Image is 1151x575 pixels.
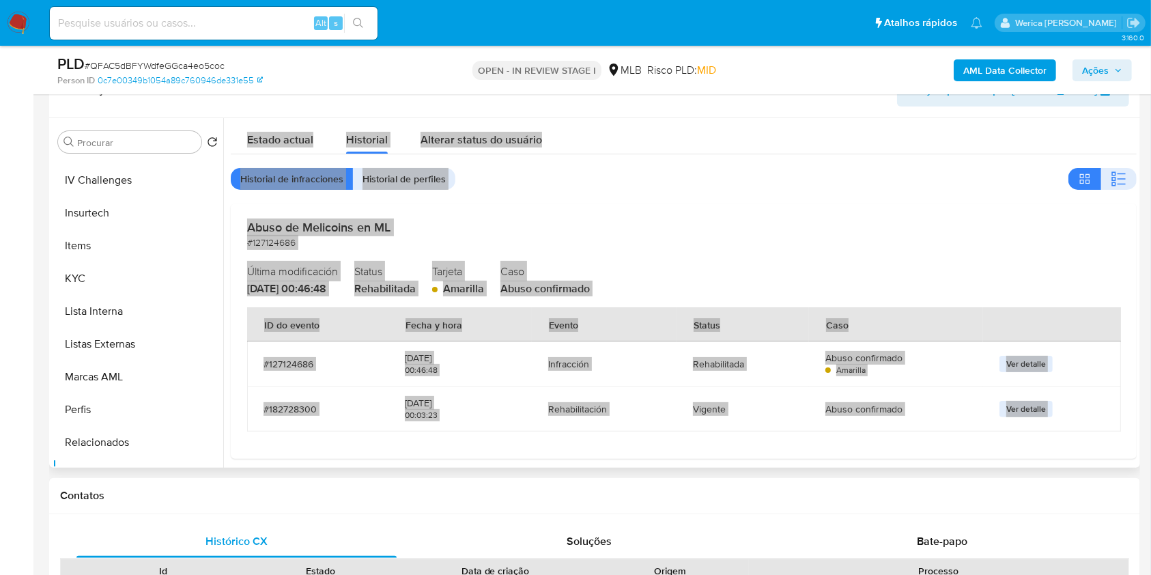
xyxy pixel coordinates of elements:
span: Alt [315,16,326,29]
button: KYC [53,262,223,295]
span: Atalhos rápidos [884,16,957,30]
p: OPEN - IN REVIEW STAGE I [472,61,601,80]
span: MID [697,62,716,78]
button: AML Data Collector [954,59,1056,81]
div: MLB [607,63,642,78]
button: Retornar ao pedido padrão [207,137,218,152]
button: Insurtech [53,197,223,229]
b: AML Data Collector [963,59,1047,81]
span: Soluções [567,533,612,549]
button: Perfis [53,393,223,426]
a: 0c7e00349b1054a89c760946de331e55 [98,74,263,87]
span: Histórico CX [205,533,268,549]
span: s [334,16,338,29]
input: Pesquise usuários ou casos... [50,14,378,32]
button: search-icon [344,14,372,33]
span: # QFAC5dBFYWdfeGGca4eo5coc [85,59,225,72]
p: werica.jgaldencio@mercadolivre.com [1015,16,1122,29]
input: Procurar [77,137,196,149]
button: Listas Externas [53,328,223,361]
span: Bate-papo [917,533,967,549]
button: IV Challenges [53,164,223,197]
a: Sair [1126,16,1141,30]
a: Notificações [971,17,982,29]
button: Items [53,229,223,262]
span: Ações [1082,59,1109,81]
button: Relacionados [53,426,223,459]
button: Lista Interna [53,295,223,328]
button: Ações [1072,59,1132,81]
span: 3.160.0 [1122,32,1144,43]
b: Person ID [57,74,95,87]
button: Procurar [63,137,74,148]
button: Marcas AML [53,361,223,393]
button: Restrições Novo Mundo [53,459,223,492]
h1: Informação do Usuário [60,83,172,97]
b: PLD [57,53,85,74]
span: Risco PLD: [647,63,716,78]
h1: Contatos [60,489,1129,503]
